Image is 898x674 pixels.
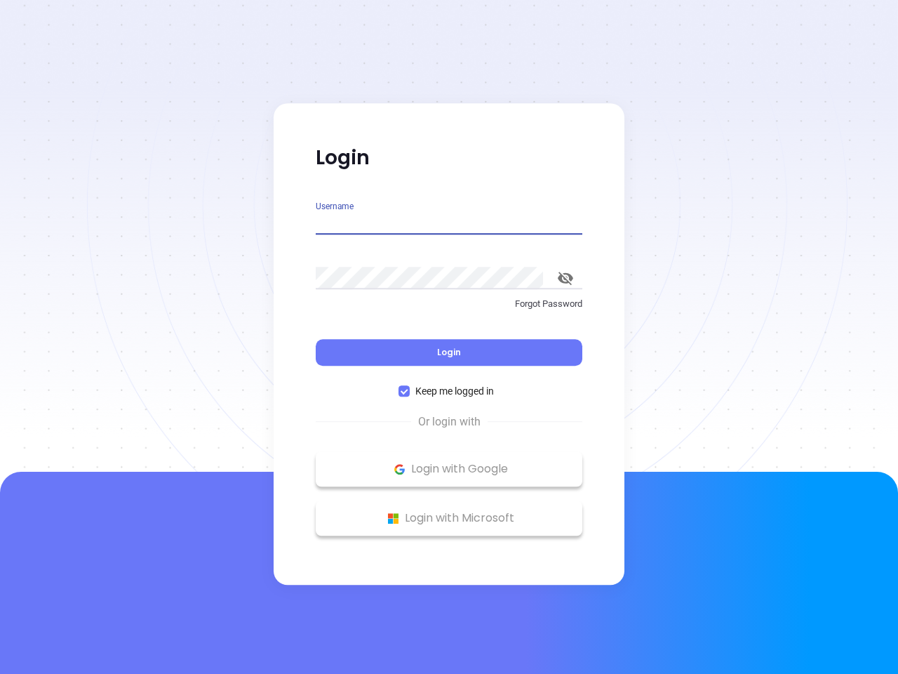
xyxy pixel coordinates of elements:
[437,346,461,358] span: Login
[391,461,408,478] img: Google Logo
[323,508,575,529] p: Login with Microsoft
[411,414,488,430] span: Or login with
[316,297,582,322] a: Forgot Password
[549,261,582,295] button: toggle password visibility
[316,202,354,211] label: Username
[410,383,500,399] span: Keep me logged in
[316,145,582,171] p: Login
[384,510,402,527] img: Microsoft Logo
[316,297,582,311] p: Forgot Password
[316,501,582,536] button: Microsoft Logo Login with Microsoft
[316,339,582,366] button: Login
[316,451,582,487] button: Google Logo Login with Google
[323,458,575,480] p: Login with Google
